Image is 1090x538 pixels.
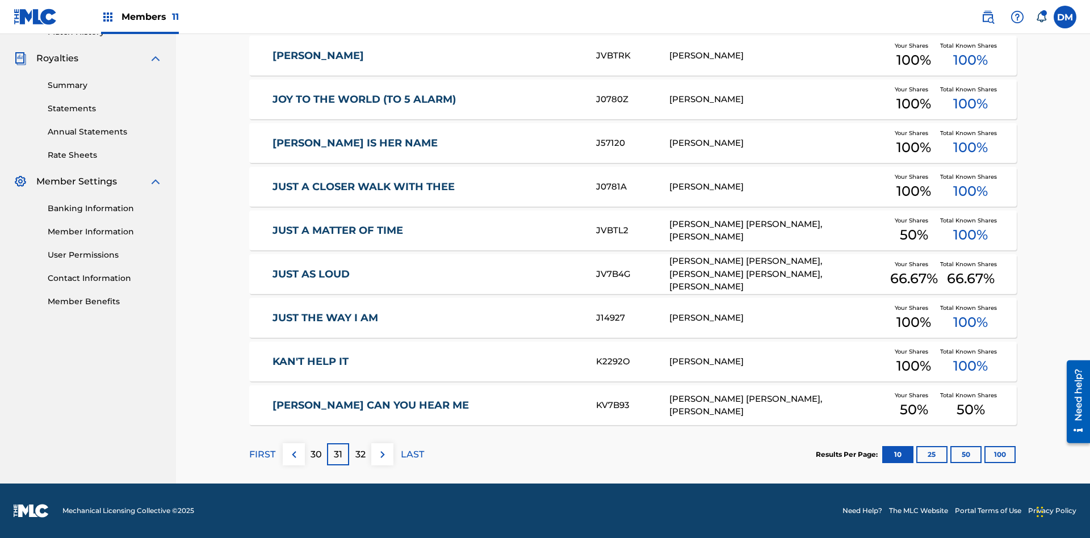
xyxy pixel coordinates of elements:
[596,312,669,325] div: J14927
[149,52,162,65] img: expand
[940,85,1001,94] span: Total Known Shares
[149,175,162,188] img: expand
[596,49,669,62] div: JVBTRK
[896,94,931,114] span: 100 %
[48,79,162,91] a: Summary
[669,218,888,243] div: [PERSON_NAME] [PERSON_NAME], [PERSON_NAME]
[48,226,162,238] a: Member Information
[14,175,27,188] img: Member Settings
[669,93,888,106] div: [PERSON_NAME]
[950,446,982,463] button: 50
[1006,6,1029,28] div: Help
[1037,495,1043,529] div: Drag
[896,181,931,201] span: 100 %
[596,399,669,412] div: KV7B93
[48,126,162,138] a: Annual Statements
[900,400,928,420] span: 50 %
[172,11,179,22] span: 11
[842,506,882,516] a: Need Help?
[896,137,931,158] span: 100 %
[669,355,888,368] div: [PERSON_NAME]
[287,448,301,461] img: left
[953,50,988,70] span: 100 %
[121,10,179,23] span: Members
[882,446,913,463] button: 10
[272,312,581,325] a: JUST THE WAY I AM
[1028,506,1076,516] a: Privacy Policy
[401,448,424,461] p: LAST
[669,49,888,62] div: [PERSON_NAME]
[940,347,1001,356] span: Total Known Shares
[953,137,988,158] span: 100 %
[36,175,117,188] span: Member Settings
[14,504,49,518] img: logo
[940,129,1001,137] span: Total Known Shares
[311,448,322,461] p: 30
[355,448,366,461] p: 32
[48,272,162,284] a: Contact Information
[816,449,881,460] p: Results Per Page:
[272,268,581,281] a: JUST AS LOUD
[895,41,933,50] span: Your Shares
[1058,356,1090,449] iframe: Resource Center
[940,41,1001,50] span: Total Known Shares
[272,399,581,412] a: [PERSON_NAME] CAN YOU HEAR ME
[981,10,995,24] img: search
[596,137,669,150] div: J57120
[940,216,1001,225] span: Total Known Shares
[669,393,888,418] div: [PERSON_NAME] [PERSON_NAME], [PERSON_NAME]
[334,448,342,461] p: 31
[101,10,115,24] img: Top Rightsholders
[48,103,162,115] a: Statements
[953,225,988,245] span: 100 %
[955,506,1021,516] a: Portal Terms of Use
[669,255,888,293] div: [PERSON_NAME] [PERSON_NAME], [PERSON_NAME] [PERSON_NAME], [PERSON_NAME]
[947,268,995,289] span: 66.67 %
[376,448,389,461] img: right
[984,446,1016,463] button: 100
[940,391,1001,400] span: Total Known Shares
[895,391,933,400] span: Your Shares
[976,6,999,28] a: Public Search
[900,225,928,245] span: 50 %
[940,260,1001,268] span: Total Known Shares
[916,446,948,463] button: 25
[272,49,581,62] a: [PERSON_NAME]
[669,180,888,194] div: [PERSON_NAME]
[272,137,581,150] a: [PERSON_NAME] IS HER NAME
[957,400,985,420] span: 50 %
[889,506,948,516] a: The MLC Website
[953,94,988,114] span: 100 %
[1035,11,1047,23] div: Notifications
[1054,6,1076,28] div: User Menu
[48,149,162,161] a: Rate Sheets
[895,347,933,356] span: Your Shares
[669,137,888,150] div: [PERSON_NAME]
[890,268,938,289] span: 66.67 %
[249,448,275,461] p: FIRST
[895,173,933,181] span: Your Shares
[596,268,669,281] div: JV7B4G
[895,260,933,268] span: Your Shares
[1033,484,1090,538] iframe: Chat Widget
[14,9,57,25] img: MLC Logo
[940,304,1001,312] span: Total Known Shares
[596,355,669,368] div: K2292O
[48,249,162,261] a: User Permissions
[895,304,933,312] span: Your Shares
[48,203,162,215] a: Banking Information
[272,93,581,106] a: JOY TO THE WORLD (TO 5 ALARM)
[953,181,988,201] span: 100 %
[272,224,581,237] a: JUST A MATTER OF TIME
[272,355,581,368] a: KAN'T HELP IT
[596,93,669,106] div: J0780Z
[896,50,931,70] span: 100 %
[62,506,194,516] span: Mechanical Licensing Collective © 2025
[896,356,931,376] span: 100 %
[896,312,931,333] span: 100 %
[953,312,988,333] span: 100 %
[596,180,669,194] div: J0781A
